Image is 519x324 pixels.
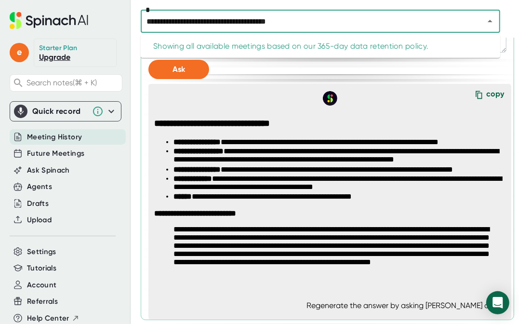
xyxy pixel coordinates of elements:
[27,78,120,87] span: Search notes (⌘ + K)
[14,102,117,121] div: Quick record
[173,65,185,74] span: Ask
[486,291,509,314] div: Open Intercom Messenger
[39,53,70,62] a: Upgrade
[32,107,87,116] div: Quick record
[10,43,29,62] span: e
[27,165,70,176] button: Ask Spinach
[27,280,56,291] button: Account
[27,198,49,209] button: Drafts
[27,296,58,307] button: Referrals
[27,263,56,274] button: Tutorials
[27,313,69,324] span: Help Center
[306,301,506,310] div: Regenerate the answer by asking [PERSON_NAME] again.
[483,14,497,28] button: Close
[27,246,56,257] button: Settings
[27,215,52,226] button: Upload
[153,41,428,51] div: Showing all available meetings based on our 365-day data retention policy.
[148,60,209,79] button: Ask
[27,313,80,324] button: Help Center
[39,44,78,53] div: Starter Plan
[27,148,84,159] button: Future Meetings
[27,132,82,143] button: Meeting History
[486,89,504,102] div: copy
[27,181,52,192] button: Agents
